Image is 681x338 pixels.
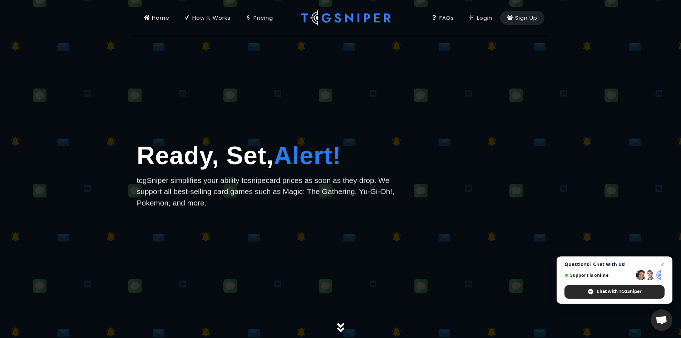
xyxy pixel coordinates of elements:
span: Alert! [274,142,341,170]
div: Home [144,14,169,22]
div: Chat with TCGSniper [564,285,665,299]
span: Close chat [658,260,667,269]
p: tcgSniper simplifies your ability to card prices as soon as they drop. We support all best-sellin... [137,175,405,209]
div: How It Works [184,14,231,22]
div: Pricing [246,14,273,22]
div: Login [469,14,492,22]
span: Questions? Chat with us! [564,261,665,267]
h1: Ready, Set, [137,137,405,175]
span: Chat with TCGSniper [597,288,642,295]
a: Sign Up [500,11,544,25]
div: Open chat [651,309,672,331]
div: FAQs [431,14,454,22]
span: snipe [248,176,266,184]
div: Sign Up [507,14,537,22]
span: Support is online [564,273,633,278]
